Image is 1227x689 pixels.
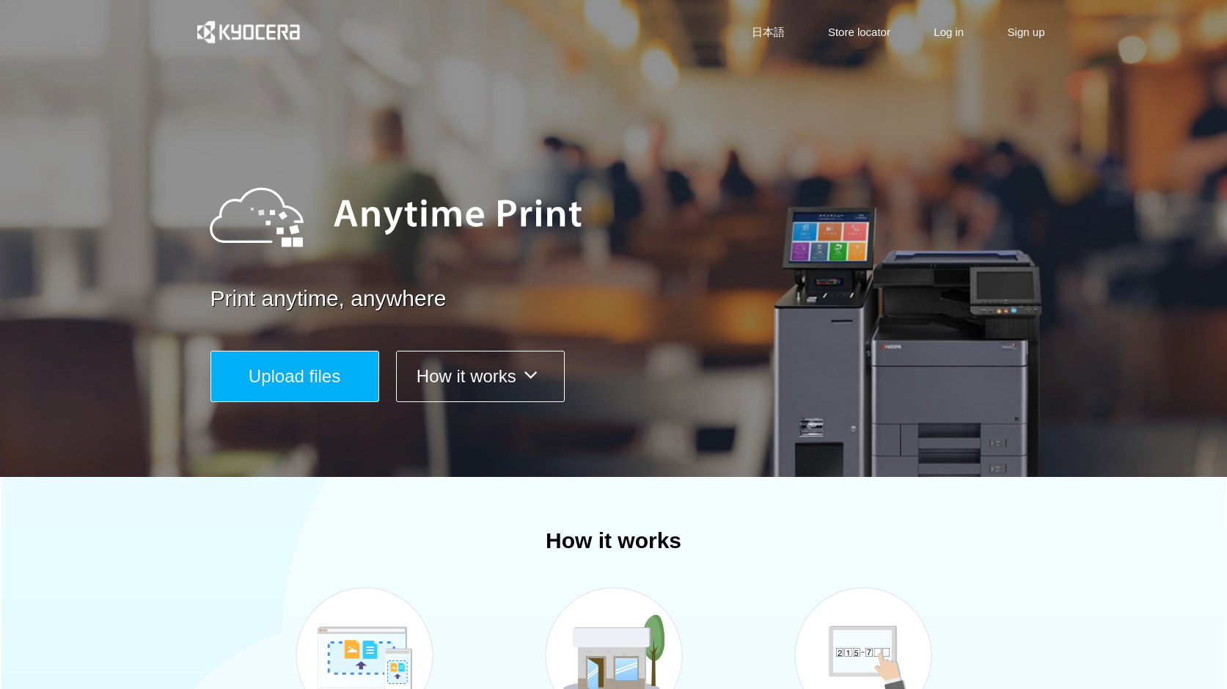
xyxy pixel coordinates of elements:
[752,24,785,40] a: 日本語
[249,366,340,386] span: Upload files
[934,24,964,40] a: Log in
[210,283,1054,315] a: Print anytime, anywhere
[1008,24,1045,40] a: Sign up
[210,351,379,402] button: Upload files
[828,24,890,40] a: Store locator
[396,351,565,402] button: How it works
